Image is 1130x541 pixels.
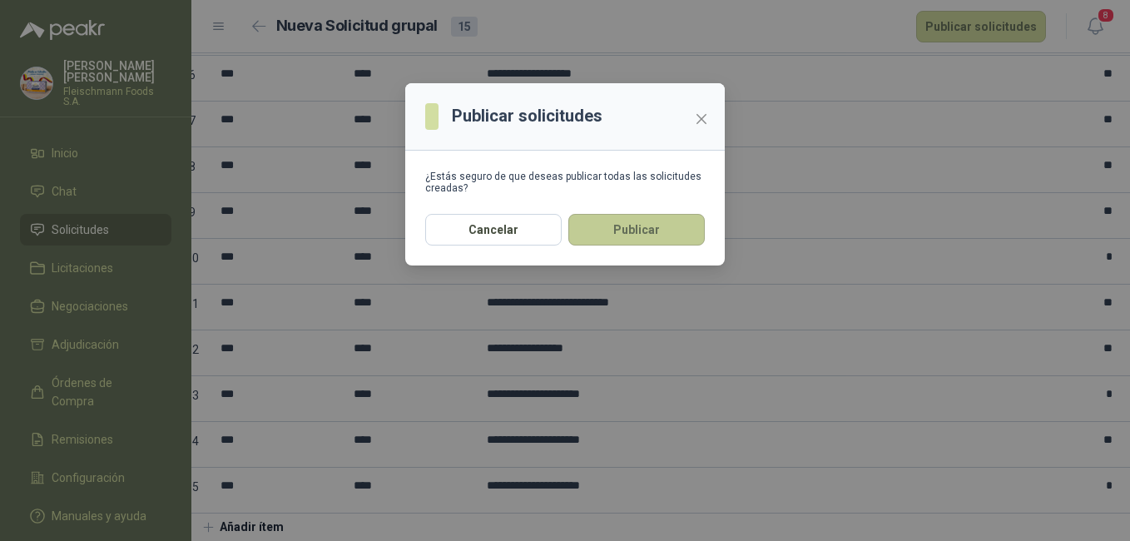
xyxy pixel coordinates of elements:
[425,214,562,246] button: Cancelar
[688,106,715,132] button: Close
[568,214,705,246] button: Publicar
[695,112,708,126] span: close
[452,103,602,129] h3: Publicar solicitudes
[425,171,705,194] div: ¿Estás seguro de que deseas publicar todas las solicitudes creadas?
